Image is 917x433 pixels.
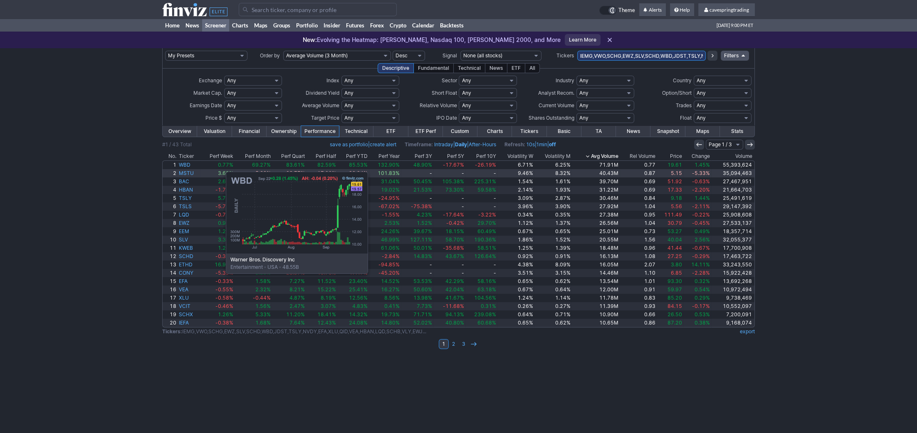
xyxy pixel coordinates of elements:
[346,170,368,176] span: -32.24%
[695,162,710,168] span: 1.45%
[497,211,534,219] a: 0.34%
[670,3,694,17] a: Help
[369,252,401,261] a: -2.84%
[445,228,464,234] span: 18.15%
[571,186,619,194] a: 31.22M
[321,19,343,32] a: Insider
[620,236,657,244] a: 1.56
[367,19,387,32] a: Forex
[465,211,497,219] a: -3.22%
[437,19,467,32] a: Backtests
[571,194,619,202] a: 30.46M
[571,236,619,244] a: 20.55M
[549,141,556,148] a: off
[163,219,178,227] a: 8
[692,170,710,176] span: -5.33%
[657,219,683,227] a: 30.79
[200,202,235,211] a: -5.76%
[683,194,711,202] a: 1.44%
[477,245,496,251] span: 58.51%
[218,220,233,226] span: 0.92%
[369,202,401,211] a: -67.02%
[465,202,497,211] a: -
[571,177,619,186] a: 39.70M
[618,6,635,15] span: Theme
[162,19,183,32] a: Home
[218,162,233,168] span: 0.77%
[229,19,251,32] a: Charts
[695,228,710,234] span: 0.49%
[163,186,178,194] a: 4
[369,194,401,202] a: -24.95%
[251,19,270,32] a: Maps
[200,227,235,236] a: 1.20%
[252,162,270,168] span: 69.27%
[401,252,433,261] a: 14.83%
[272,161,306,169] a: 83.61%
[382,212,400,218] span: -1.55%
[526,141,535,148] a: 10s
[571,169,619,177] a: 40.43M
[534,227,571,236] a: 0.65%
[711,219,754,227] a: 27,533,137
[657,236,683,244] a: 40.04
[163,252,178,261] a: 12
[497,219,534,227] a: 1.12%
[200,252,235,261] a: -0.33%
[667,236,682,243] span: 40.04
[534,169,571,177] a: 8.32%
[370,141,396,148] a: create alert
[695,236,710,243] span: 2.56%
[349,162,368,168] span: 85.53%
[381,228,400,234] span: 24.26%
[413,245,432,251] span: 50.01%
[163,161,178,169] a: 1
[413,228,432,234] span: 39.67%
[657,194,683,202] a: 9.18
[306,169,337,177] a: -17.99%
[485,63,507,73] div: News
[683,177,711,186] a: -0.63%
[433,236,465,244] a: 58.70%
[571,219,619,227] a: 26.56M
[433,177,465,186] a: 105.38%
[720,126,754,137] a: Stats
[657,211,683,219] a: 111.49
[410,203,432,209] span: -75.38%
[534,211,571,219] a: 0.35%
[620,169,657,177] a: 0.87
[497,244,534,252] a: 1.25%
[664,212,682,218] span: 111.49
[410,236,432,243] span: 127.11%
[657,186,683,194] a: 17.33
[497,161,534,169] a: 6.71%
[200,244,235,252] a: 1.22%
[711,161,754,169] a: 55,393,624
[692,212,710,218] span: -0.22%
[599,6,635,15] a: Theme
[413,187,432,193] span: 21.53%
[218,236,233,243] span: 3.30%
[401,177,433,186] a: 50.45%
[474,178,496,185] span: 225.31%
[434,141,453,148] a: Intraday
[465,177,497,186] a: 225.31%
[200,194,235,202] a: 5.76%
[721,51,749,61] a: Filters
[683,211,711,219] a: -0.22%
[443,212,464,218] span: -17.64%
[711,244,754,252] a: 17,700,908
[692,203,710,209] span: -2.11%
[571,244,619,252] a: 18.48M
[315,170,336,176] span: -17.99%
[373,126,408,137] a: ETF
[453,63,485,73] div: Technical
[200,169,235,177] a: 3.62%
[183,19,202,32] a: News
[650,126,685,137] a: Snapshot
[657,169,683,177] a: 5.15
[455,141,467,148] a: Daily
[620,202,657,211] a: 1.04
[267,126,301,137] a: Ownership
[433,194,465,202] a: -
